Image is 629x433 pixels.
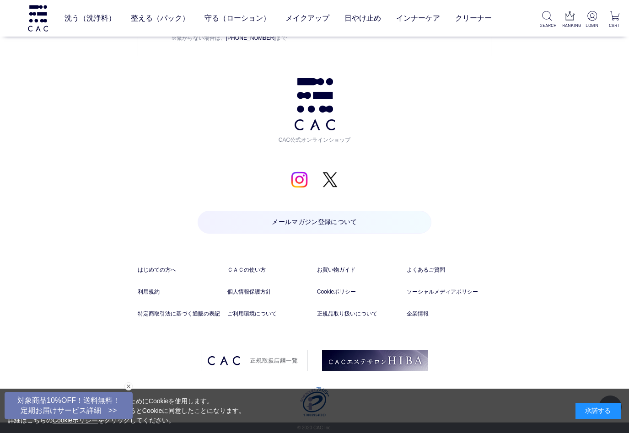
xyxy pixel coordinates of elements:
[607,11,622,29] a: CART
[276,130,354,144] span: CAC公式オンラインショップ
[585,11,599,29] a: LOGIN
[562,11,576,29] a: RANKING
[607,22,622,29] p: CART
[540,22,554,29] p: SEARCH
[407,288,492,296] a: ソーシャルメディアポリシー
[455,6,492,31] a: クリーナー
[396,6,440,31] a: インナーケア
[285,6,329,31] a: メイクアップ
[227,288,312,296] a: 個人情報保護方針
[198,211,431,234] a: メールマガジン登録について
[344,6,381,31] a: 日やけ止め
[540,11,554,29] a: SEARCH
[65,6,116,31] a: 洗う（洗浄料）
[138,288,223,296] a: 利用規約
[575,403,621,419] div: 承諾する
[227,310,312,318] a: ご利用環境について
[407,310,492,318] a: 企業情報
[317,288,402,296] a: Cookieポリシー
[227,266,312,274] a: ＣＡＣの使い方
[585,22,599,29] p: LOGIN
[204,6,270,31] a: 守る（ローション）
[276,78,354,144] a: CAC公式オンラインショップ
[407,266,492,274] a: よくあるご質問
[138,310,223,318] a: 特定商取引法に基づく通販の表記
[562,22,576,29] p: RANKING
[201,350,307,371] img: footer_image03.png
[138,266,223,274] a: はじめての方へ
[131,6,189,31] a: 整える（パック）
[322,350,428,371] img: footer_image02.png
[317,310,402,318] a: 正規品取り扱いについて
[27,5,49,31] img: logo
[317,266,402,274] a: お買い物ガイド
